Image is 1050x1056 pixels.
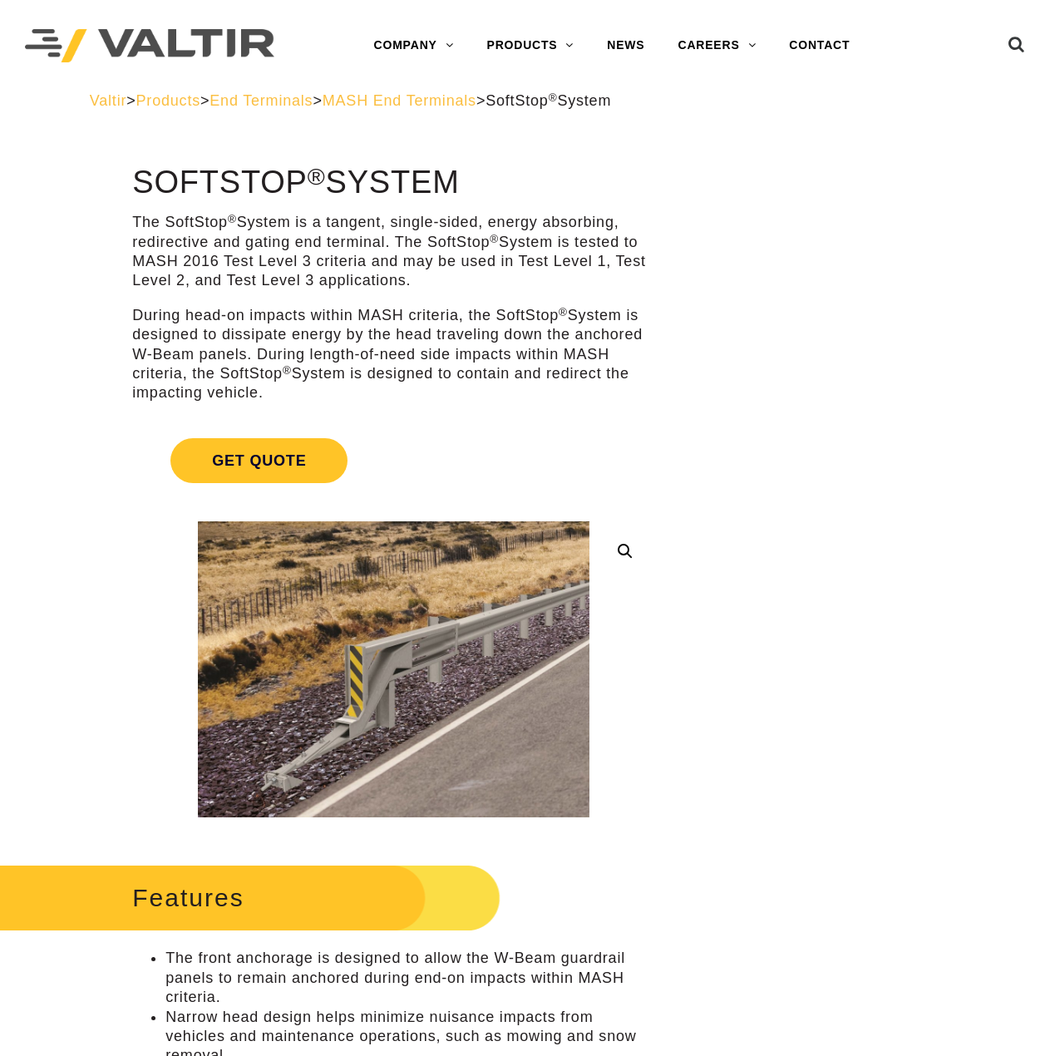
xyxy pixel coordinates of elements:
a: Get Quote [132,418,655,503]
a: NEWS [590,29,661,62]
sup: ® [283,364,292,377]
a: MASH End Terminals [323,92,476,109]
a: Products [136,92,200,109]
span: Get Quote [170,438,348,483]
div: > > > > [90,91,961,111]
a: COMPANY [357,29,471,62]
sup: ® [490,233,499,245]
li: The front anchorage is designed to allow the W-Beam guardrail panels to remain anchored during en... [165,949,655,1007]
a: Valtir [90,92,126,109]
sup: ® [559,306,568,318]
img: SoftStop System End Terminal [198,521,590,818]
img: Valtir [25,29,274,63]
a: CONTACT [772,29,866,62]
a: End Terminals [210,92,313,109]
p: The SoftStop System is a tangent, single-sided, energy absorbing, redirective and gating end term... [132,213,655,291]
a: PRODUCTS [471,29,591,62]
sup: ® [549,91,558,104]
span: SoftStop System [486,92,611,109]
h1: SoftStop System [132,165,655,200]
sup: ® [228,213,237,225]
sup: ® [308,163,326,190]
a: CAREERS [661,29,772,62]
p: During head-on impacts within MASH criteria, the SoftStop System is designed to dissipate energy ... [132,306,655,403]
